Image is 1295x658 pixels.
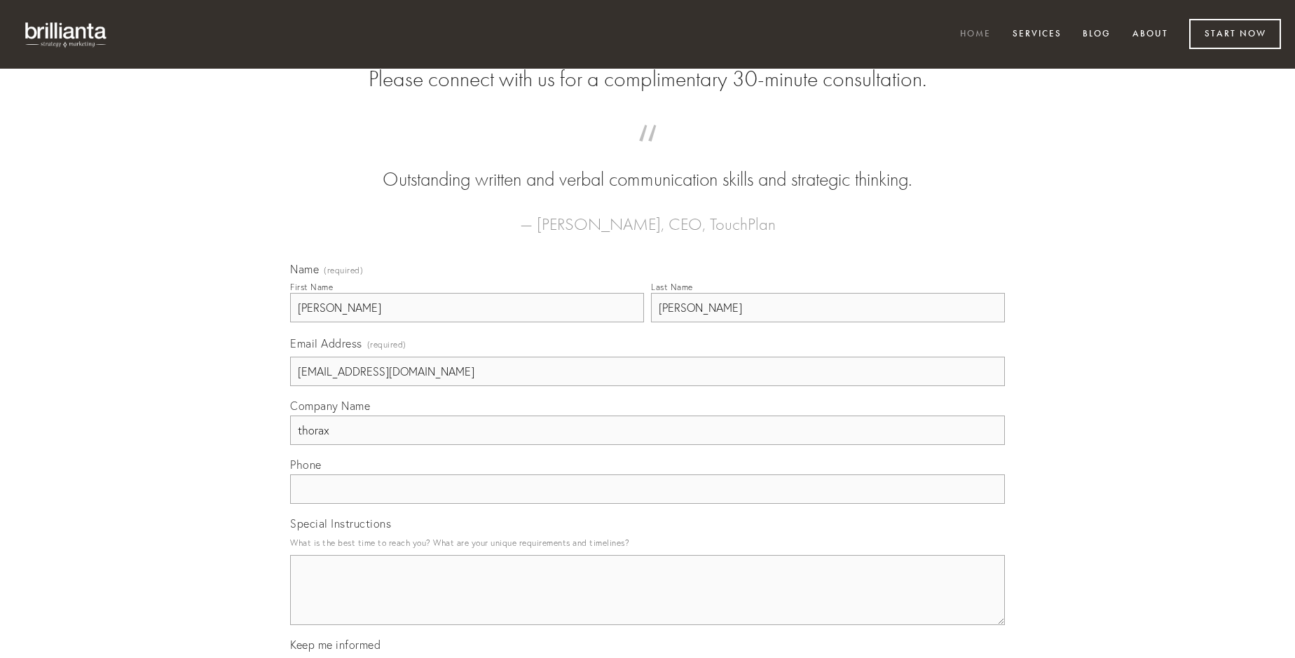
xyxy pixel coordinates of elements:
[290,458,322,472] span: Phone
[651,282,693,292] div: Last Name
[313,193,982,238] figcaption: — [PERSON_NAME], CEO, TouchPlan
[313,139,982,193] blockquote: Outstanding written and verbal communication skills and strategic thinking.
[290,336,362,350] span: Email Address
[290,66,1005,92] h2: Please connect with us for a complimentary 30-minute consultation.
[290,516,391,530] span: Special Instructions
[290,533,1005,552] p: What is the best time to reach you? What are your unique requirements and timelines?
[367,335,406,354] span: (required)
[290,638,381,652] span: Keep me informed
[1189,19,1281,49] a: Start Now
[14,14,119,55] img: brillianta - research, strategy, marketing
[1123,23,1177,46] a: About
[951,23,1000,46] a: Home
[1003,23,1071,46] a: Services
[313,139,982,166] span: “
[324,266,363,275] span: (required)
[1074,23,1120,46] a: Blog
[290,262,319,276] span: Name
[290,282,333,292] div: First Name
[290,399,370,413] span: Company Name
